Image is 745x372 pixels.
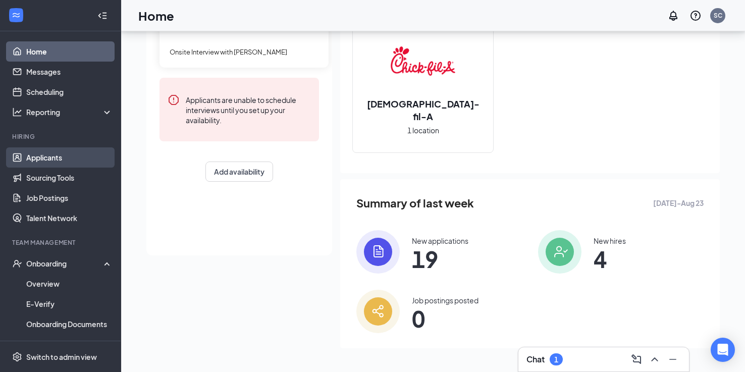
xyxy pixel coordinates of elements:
div: Hiring [12,132,111,141]
div: Switch to admin view [26,352,97,362]
svg: ComposeMessage [630,353,643,365]
div: Team Management [12,238,111,247]
img: icon [356,290,400,333]
button: Add availability [205,162,273,182]
a: Onboarding Documents [26,314,113,334]
svg: ChevronUp [649,353,661,365]
img: icon [538,230,581,274]
svg: WorkstreamLogo [11,10,21,20]
h3: Chat [526,354,545,365]
div: Reporting [26,107,113,117]
svg: Collapse [97,11,108,21]
button: Minimize [665,351,681,367]
span: [DATE] - Aug 23 [653,197,704,208]
div: Onboarding [26,258,104,269]
span: 1 location [407,125,439,136]
a: Applicants [26,147,113,168]
span: 0 [412,309,478,328]
svg: Error [168,94,180,106]
div: SC [714,11,722,20]
span: 4 [594,250,626,268]
img: Chick-fil-A [391,29,455,93]
svg: UserCheck [12,258,22,269]
a: Home [26,41,113,62]
div: Applicants are unable to schedule interviews until you set up your availability. [186,94,311,125]
h1: Home [138,7,174,24]
a: E-Verify [26,294,113,314]
div: New hires [594,236,626,246]
div: Open Intercom Messenger [711,338,735,362]
a: Messages [26,62,113,82]
h2: [DEMOGRAPHIC_DATA]-fil-A [353,97,493,123]
a: Talent Network [26,208,113,228]
svg: QuestionInfo [689,10,702,22]
img: icon [356,230,400,274]
span: 19 [412,250,468,268]
button: ComposeMessage [628,351,645,367]
span: Summary of last week [356,194,474,212]
svg: Notifications [667,10,679,22]
div: New applications [412,236,468,246]
svg: Settings [12,352,22,362]
div: 1 [554,355,558,364]
svg: Analysis [12,107,22,117]
svg: Minimize [667,353,679,365]
span: Onsite Interview with [PERSON_NAME] [170,48,287,56]
a: Overview [26,274,113,294]
a: Scheduling [26,82,113,102]
button: ChevronUp [647,351,663,367]
a: Sourcing Tools [26,168,113,188]
a: Job Postings [26,188,113,208]
a: Activity log [26,334,113,354]
div: Job postings posted [412,295,478,305]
